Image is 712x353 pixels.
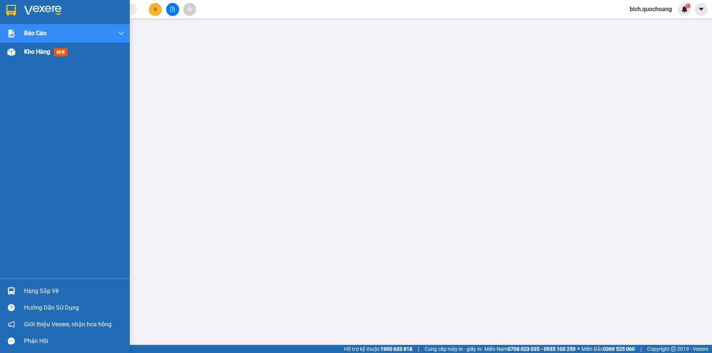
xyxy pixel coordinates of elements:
button: plus [149,3,162,16]
span: Miền Nam [484,345,576,353]
div: Hướng dẫn sử dụng [24,302,124,313]
span: Miền Bắc [581,345,635,353]
span: 1 [686,3,689,9]
img: warehouse-icon [7,48,15,56]
span: question-circle [8,304,15,311]
span: message [8,337,15,344]
span: mới [54,48,67,56]
img: icon-new-feature [681,6,688,13]
span: | [640,345,642,353]
strong: 0369 525 060 [603,346,635,352]
strong: 0708 023 035 - 0935 103 250 [508,346,576,352]
span: Báo cáo [24,29,46,38]
span: bich.quochoang [624,4,678,14]
span: ⚪️ [577,347,580,350]
span: Cung cấp máy in - giấy in: [425,345,482,353]
span: plus [153,7,158,12]
span: file-add [170,7,175,12]
span: Kho hàng [24,48,50,55]
span: caret-down [698,6,705,13]
span: copyright [671,346,676,352]
span: aim [187,7,192,12]
img: solution-icon [7,30,15,37]
strong: 1900 633 818 [380,346,412,352]
button: aim [183,3,196,16]
sup: 1 [685,3,690,9]
button: caret-down [695,3,708,16]
img: logo-vxr [6,5,16,16]
img: warehouse-icon [7,287,15,295]
button: file-add [166,3,179,16]
span: down [118,30,124,36]
span: Giới thiệu Vexere, nhận hoa hồng [24,320,112,329]
div: Phản hồi [24,336,124,347]
span: Hỗ trợ kỹ thuật: [344,345,412,353]
div: Hàng sắp về [24,286,124,297]
span: | [418,345,419,353]
span: notification [8,321,15,328]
